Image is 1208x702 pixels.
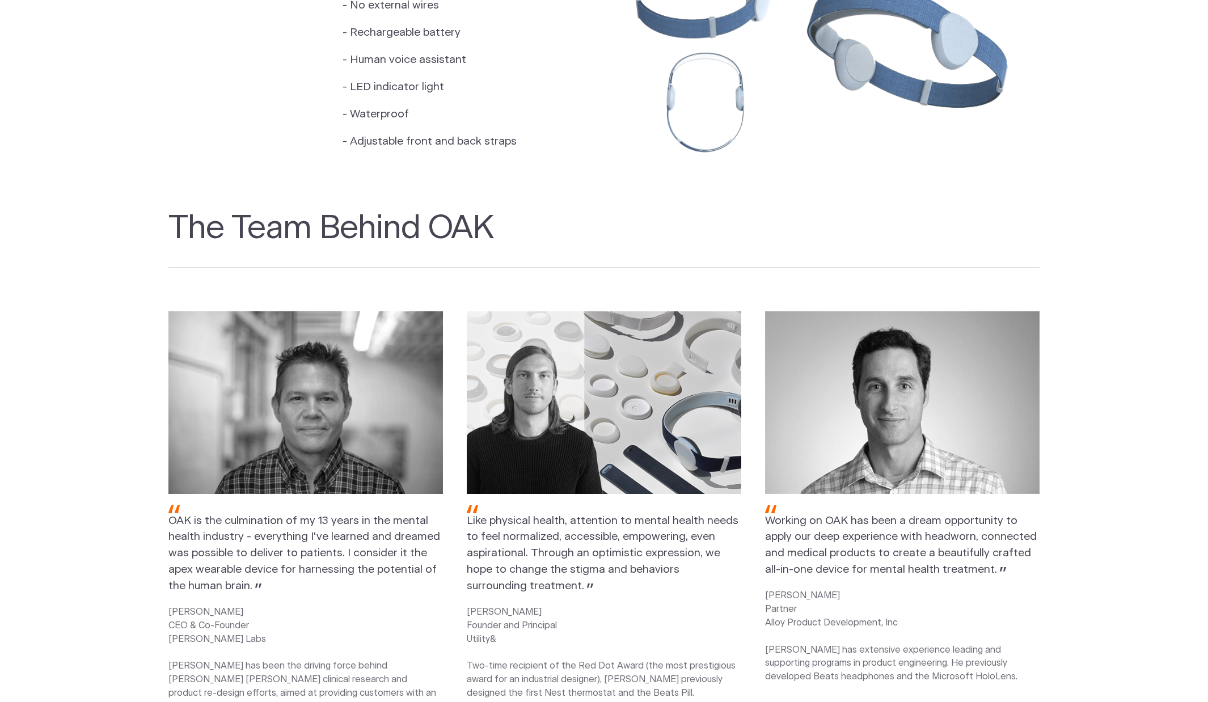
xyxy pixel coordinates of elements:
[168,515,440,591] span: OAK is the culmination of my 13 years in the mental health industry - everything I've learned and...
[343,25,517,41] p: - Rechargeable battery
[467,515,738,591] span: Like physical health, attention to mental health needs to feel normalized, accessible, empowering...
[467,606,741,700] p: [PERSON_NAME] Founder and Principal Utility& Two-time recipient of the Red Dot Award (the most pr...
[765,515,1037,575] span: Working on OAK has been a dream opportunity to apply our deep experience with headworn, connected...
[343,134,517,150] p: - Adjustable front and back straps
[343,107,517,123] p: - Waterproof
[168,209,1040,268] h2: The Team Behind OAK
[343,52,517,69] p: - Human voice assistant
[343,79,517,96] p: - LED indicator light
[765,589,1040,684] p: [PERSON_NAME] Partner Alloy Product Development, Inc [PERSON_NAME] has extensive experience leadi...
